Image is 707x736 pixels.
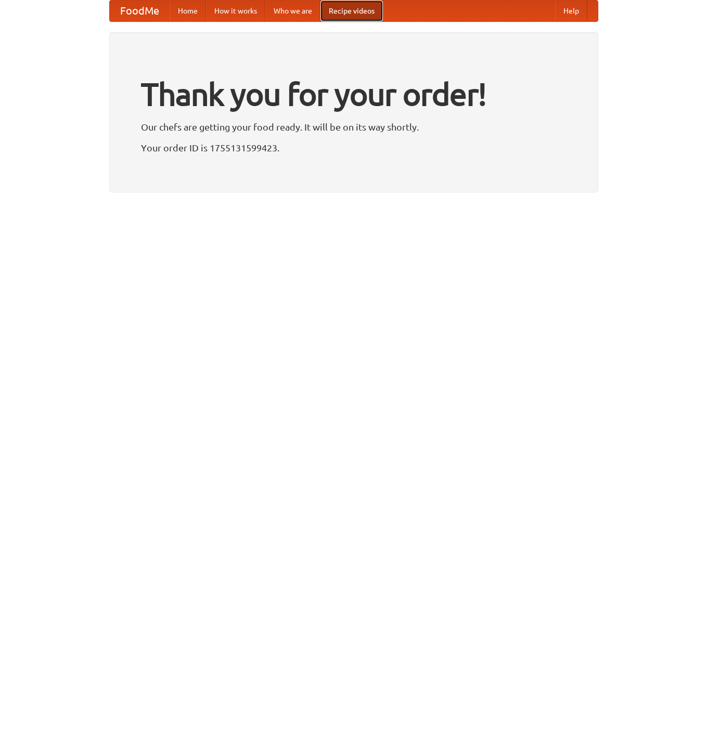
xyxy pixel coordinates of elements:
[141,140,567,156] p: Your order ID is 1755131599423.
[320,1,383,21] a: Recipe videos
[206,1,265,21] a: How it works
[170,1,206,21] a: Home
[141,119,567,135] p: Our chefs are getting your food ready. It will be on its way shortly.
[110,1,170,21] a: FoodMe
[555,1,587,21] a: Help
[141,69,567,119] h1: Thank you for your order!
[265,1,320,21] a: Who we are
